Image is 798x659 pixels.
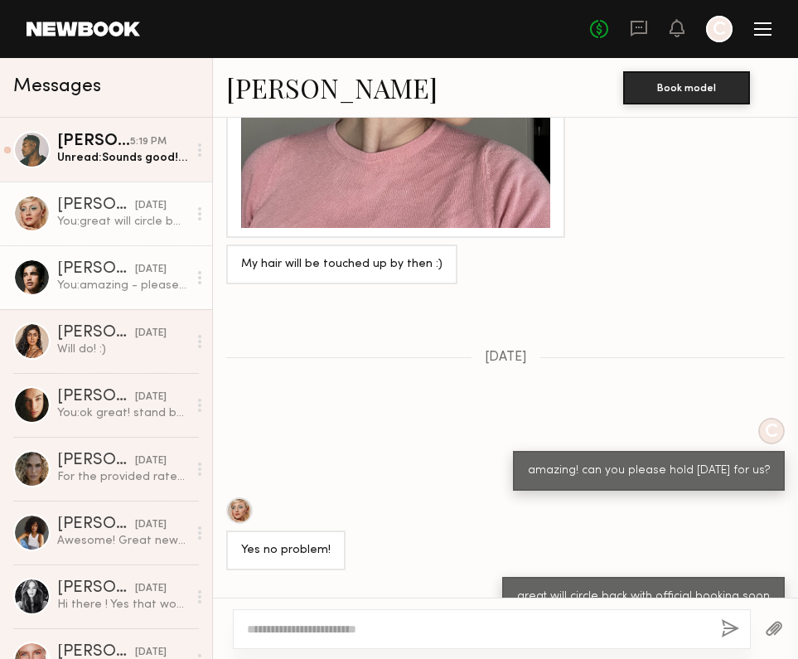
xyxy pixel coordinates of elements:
[57,133,130,150] div: [PERSON_NAME]
[130,134,167,150] div: 5:19 PM
[706,16,733,42] a: C
[623,80,750,94] a: Book model
[57,278,187,293] div: You: amazing - please hold the day for us - we'll reach out with scheduling shortly
[135,517,167,533] div: [DATE]
[135,453,167,469] div: [DATE]
[57,469,187,485] div: For the provided rate I’d normally say one year.
[13,77,101,96] span: Messages
[57,516,135,533] div: [PERSON_NAME]
[57,214,187,230] div: You: great will circle back with official booking soon
[57,453,135,469] div: [PERSON_NAME]
[241,255,443,274] div: My hair will be touched up by then :)
[135,198,167,214] div: [DATE]
[135,581,167,597] div: [DATE]
[57,261,135,278] div: [PERSON_NAME]
[57,405,187,421] div: You: ok great! stand by for the official booking
[57,533,187,549] div: Awesome! Great news I’d love you work with your team :)
[135,262,167,278] div: [DATE]
[485,351,527,365] span: [DATE]
[57,597,187,613] div: Hi there ! Yes that works great. Thank you :)
[135,390,167,405] div: [DATE]
[57,342,187,357] div: Will do! :)
[57,389,135,405] div: [PERSON_NAME]
[226,70,438,105] a: [PERSON_NAME]
[623,71,750,104] button: Book model
[241,541,331,560] div: Yes no problem!
[57,580,135,597] div: [PERSON_NAME]
[135,326,167,342] div: [DATE]
[57,197,135,214] div: [PERSON_NAME]
[528,462,770,481] div: amazing! can you please hold [DATE] for us?
[57,325,135,342] div: [PERSON_NAME]
[517,588,770,607] div: great will circle back with official booking soon
[57,150,187,166] div: Unread: Sounds good! Thank you:)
